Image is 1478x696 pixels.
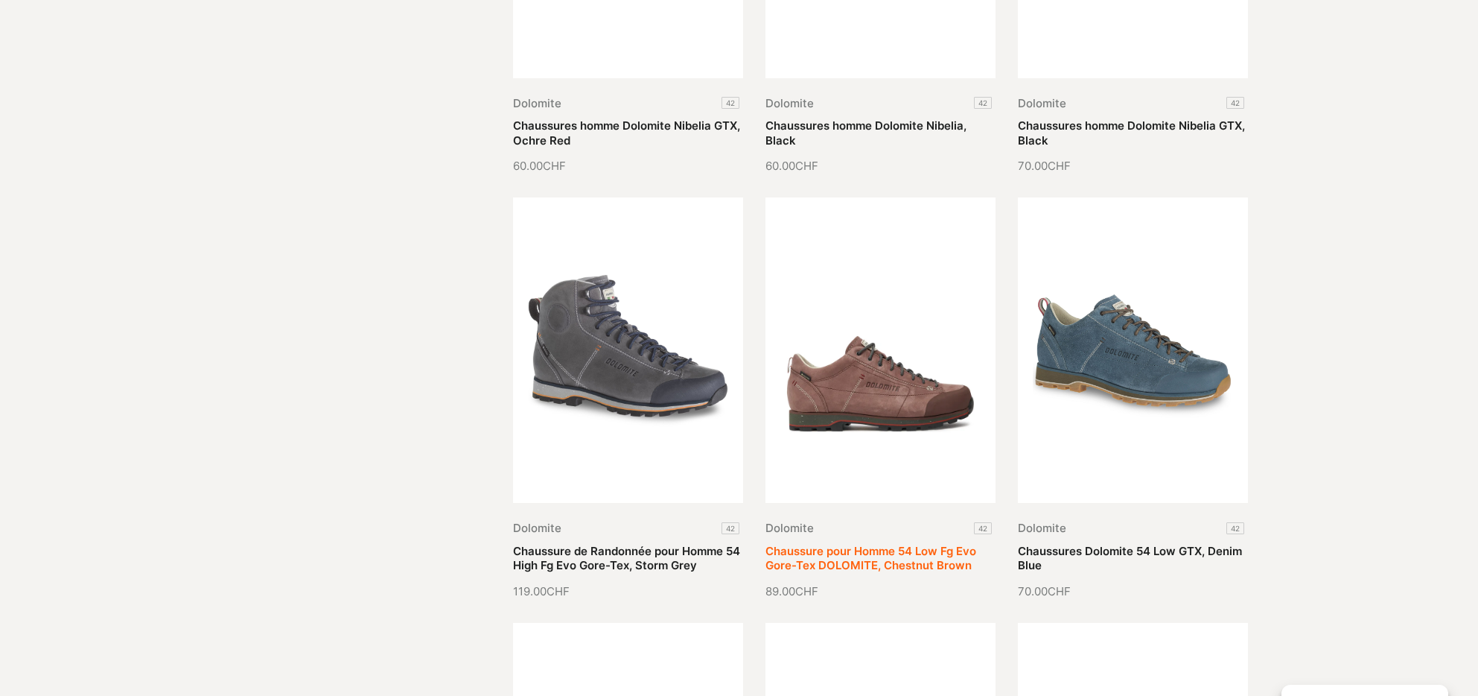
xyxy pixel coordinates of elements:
a: Chaussures Dolomite 54 Low GTX, Denim Blue [1018,544,1242,573]
a: Chaussure pour Homme 54 Low Fg Evo Gore-Tex DOLOMITE, Chestnut Brown [765,544,976,573]
a: Chaussure de Randonnée pour Homme 54 High Fg Evo Gore-Tex, Storm Grey [513,544,740,573]
a: Chaussures homme Dolomite Nibelia GTX, Black [1018,118,1245,148]
a: Chaussures homme Dolomite Nibelia GTX, Ochre Red [513,118,740,148]
a: Chaussures homme Dolomite Nibelia, Black [765,118,966,148]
